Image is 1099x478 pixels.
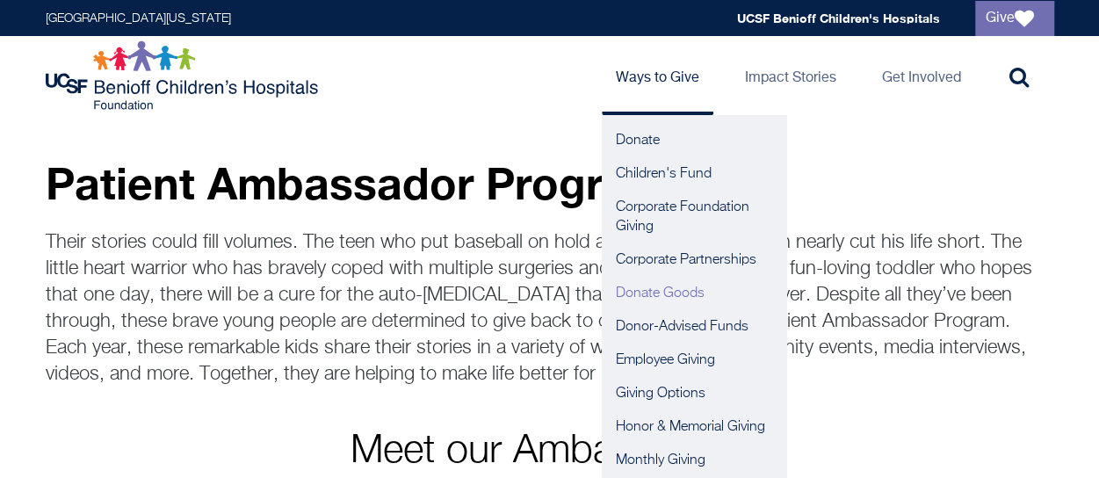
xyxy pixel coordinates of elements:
img: Logo for UCSF Benioff Children's Hospitals Foundation [46,40,322,111]
a: Honor & Memorial Giving [602,410,786,444]
a: Monthly Giving [602,444,786,477]
a: Employee Giving [602,344,786,377]
a: UCSF Benioff Children's Hospitals [737,11,940,25]
p: Their stories could fill volumes. The teen who put baseball on hold after an allergic reaction ne... [46,229,1054,387]
a: Donor-Advised Funds [602,310,786,344]
a: Donate [602,124,786,157]
a: Impact Stories [731,36,850,115]
p: Meet our Ambassadors [46,431,1054,471]
a: [GEOGRAPHIC_DATA][US_STATE] [46,12,231,25]
a: Get Involved [868,36,975,115]
p: Patient Ambassador Program [46,159,1054,207]
a: Giving Options [602,377,786,410]
a: Give [975,1,1054,36]
a: Children's Fund [602,157,786,191]
a: Corporate Partnerships [602,243,786,277]
a: Donate Goods [602,277,786,310]
a: Ways to Give [602,36,713,115]
a: Corporate Foundation Giving [602,191,786,243]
